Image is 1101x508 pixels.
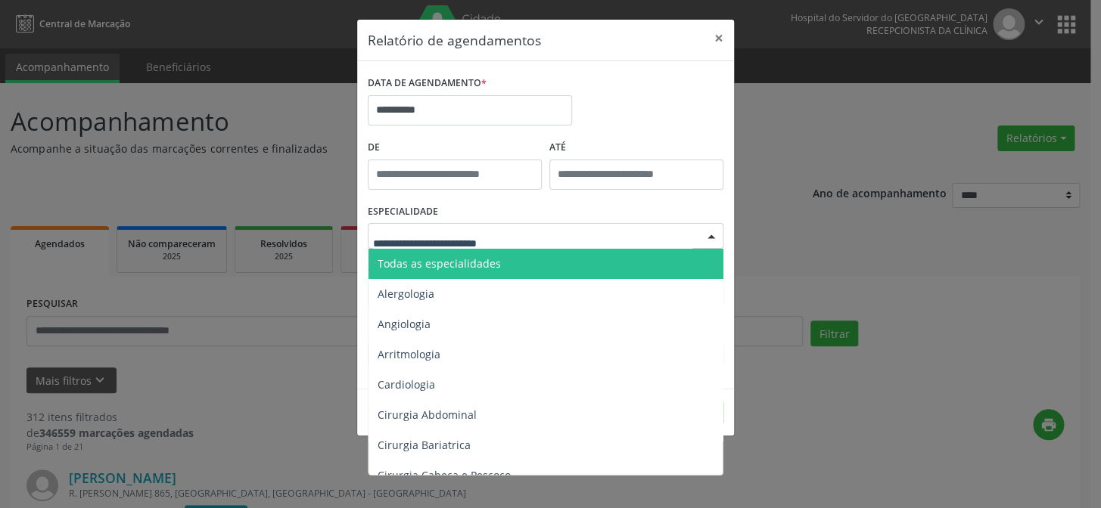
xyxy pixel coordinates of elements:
span: Cirurgia Cabeça e Pescoço [378,468,511,482]
span: Cirurgia Bariatrica [378,438,471,452]
label: DATA DE AGENDAMENTO [368,72,487,95]
button: Close [704,20,734,57]
span: Arritmologia [378,347,440,361]
h5: Relatório de agendamentos [368,30,541,50]
span: Angiologia [378,317,431,331]
span: Alergologia [378,287,434,301]
span: Todas as especialidades [378,256,501,271]
label: ESPECIALIDADE [368,200,438,224]
span: Cirurgia Abdominal [378,407,477,422]
label: De [368,136,542,160]
label: ATÉ [549,136,723,160]
span: Cardiologia [378,377,435,392]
